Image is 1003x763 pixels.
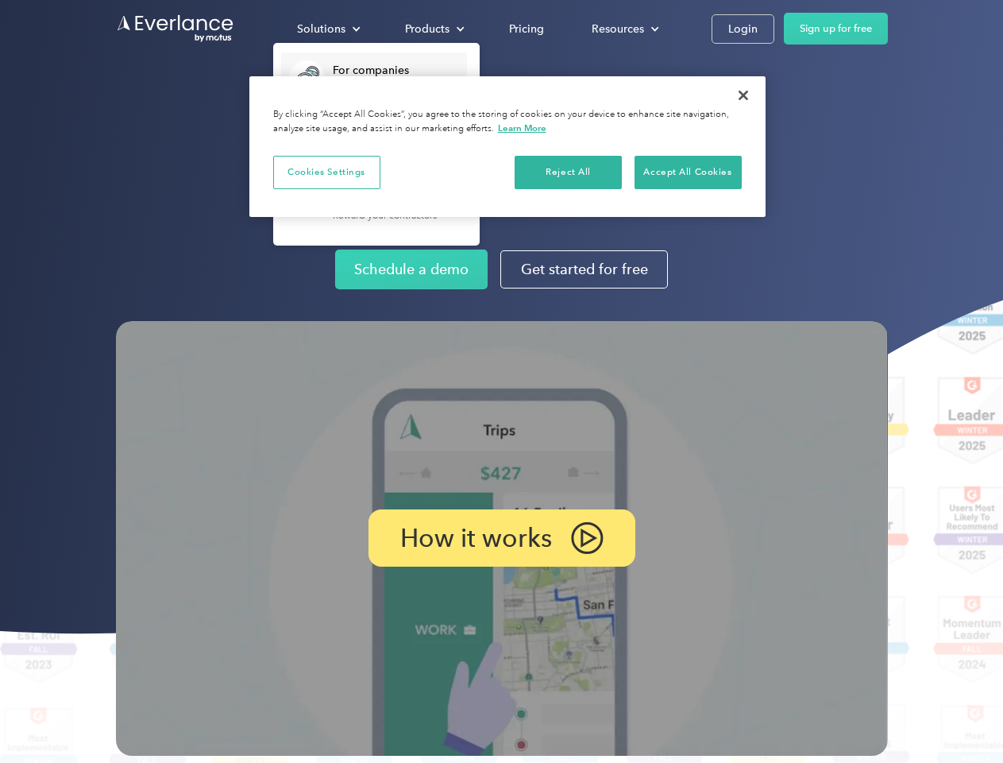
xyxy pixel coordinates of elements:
[726,78,761,113] button: Close
[273,156,380,189] button: Cookies Settings
[728,19,758,39] div: Login
[116,14,235,44] a: Go to homepage
[249,76,766,217] div: Privacy
[493,15,560,43] a: Pricing
[500,250,668,289] a: Get started for free
[249,76,766,217] div: Cookie banner
[784,13,888,45] a: Sign up for free
[515,156,622,189] button: Reject All
[498,122,546,134] a: More information about your privacy, opens in a new tab
[389,15,477,43] div: Products
[576,15,672,43] div: Resources
[273,43,480,246] nav: Solutions
[117,95,197,128] input: Submit
[400,529,552,548] p: How it works
[509,19,544,39] div: Pricing
[281,52,467,104] a: For companiesEasy vehicle reimbursements
[405,19,449,39] div: Products
[333,63,459,79] div: For companies
[335,250,488,289] a: Schedule a demo
[297,19,345,39] div: Solutions
[592,19,644,39] div: Resources
[273,108,742,136] div: By clicking “Accept All Cookies”, you agree to the storing of cookies on your device to enhance s...
[635,156,742,189] button: Accept All Cookies
[712,14,774,44] a: Login
[281,15,373,43] div: Solutions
